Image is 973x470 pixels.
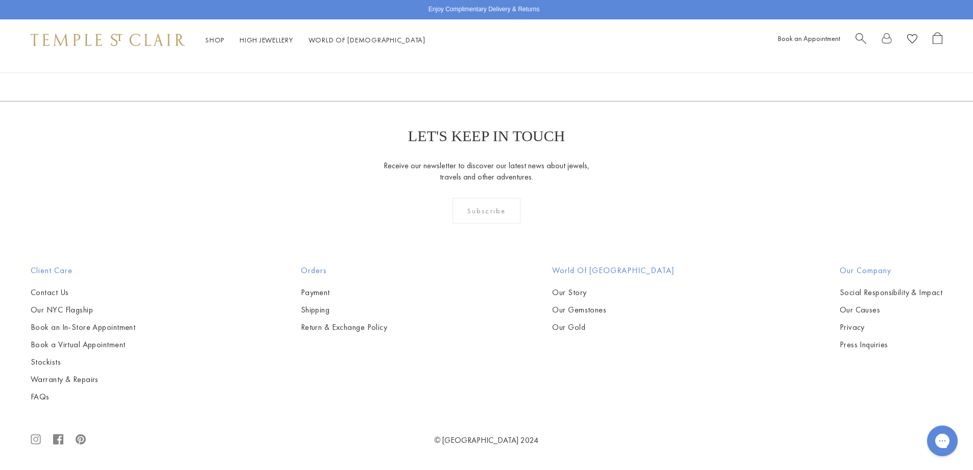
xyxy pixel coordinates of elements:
iframe: Gorgias live chat messenger [922,422,963,460]
h2: World of [GEOGRAPHIC_DATA] [552,264,674,277]
a: Shipping [301,304,388,316]
a: Book an Appointment [778,34,840,43]
a: Warranty & Repairs [31,374,135,385]
a: Privacy [840,322,942,333]
p: Receive our newsletter to discover our latest news about jewels, travels and other adventures. [383,160,590,183]
a: Our Causes [840,304,942,316]
p: LET'S KEEP IN TOUCH [408,127,565,145]
a: Contact Us [31,287,135,298]
h2: Our Company [840,264,942,277]
a: Press Inquiries [840,339,942,350]
a: Payment [301,287,388,298]
div: Subscribe [453,198,520,223]
a: Search [856,32,866,48]
a: Social Responsibility & Impact [840,287,942,298]
a: Our Gemstones [552,304,674,316]
h2: Orders [301,264,388,277]
nav: Main navigation [205,34,425,47]
a: © [GEOGRAPHIC_DATA] 2024 [435,435,539,445]
a: Our NYC Flagship [31,304,135,316]
a: Stockists [31,356,135,368]
a: Open Shopping Bag [933,32,942,48]
a: Our Story [552,287,674,298]
a: ShopShop [205,35,224,44]
a: Our Gold [552,322,674,333]
a: World of [DEMOGRAPHIC_DATA]World of [DEMOGRAPHIC_DATA] [308,35,425,44]
a: Book a Virtual Appointment [31,339,135,350]
a: High JewelleryHigh Jewellery [240,35,293,44]
a: View Wishlist [907,32,917,48]
a: Book an In-Store Appointment [31,322,135,333]
a: FAQs [31,391,135,402]
h2: Client Care [31,264,135,277]
a: Return & Exchange Policy [301,322,388,333]
p: Enjoy Complimentary Delivery & Returns [429,5,539,15]
img: Temple St. Clair [31,34,185,46]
